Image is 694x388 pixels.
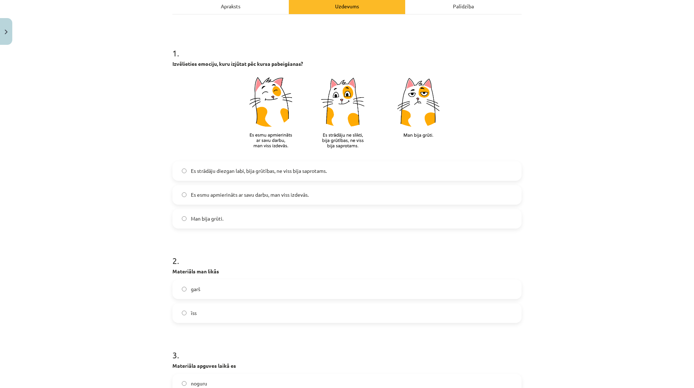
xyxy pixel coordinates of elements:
[182,381,187,386] input: noguru
[191,309,197,317] span: īss
[191,285,200,293] span: garš
[182,216,187,221] input: Man bija grūti.
[172,243,522,265] h1: 2 .
[172,35,522,58] h1: 1 .
[182,192,187,197] input: Es esmu apmierināts ar savu darbu, man viss izdevās.
[182,169,187,173] input: Es strādāju diezgan labi, bija grūtības, ne viss bija saprotams.
[172,60,303,67] strong: Izvēlieties emociju, kuru izjūtat pēc kursa pabeigšanas?
[182,311,187,315] input: īss
[191,191,309,199] span: Es esmu apmierināts ar savu darbu, man viss izdevās.
[182,287,187,291] input: garš
[191,215,223,222] span: Man bija grūti.
[172,268,219,274] strong: Materiāls man likās
[172,362,236,369] strong: Materiāla apguves laikā es
[191,380,207,387] span: noguru
[191,167,327,175] span: Es strādāju diezgan labi, bija grūtības, ne viss bija saprotams.
[5,30,8,34] img: icon-close-lesson-0947bae3869378f0d4975bcd49f059093ad1ed9edebbc8119c70593378902aed.svg
[172,337,522,360] h1: 3 .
